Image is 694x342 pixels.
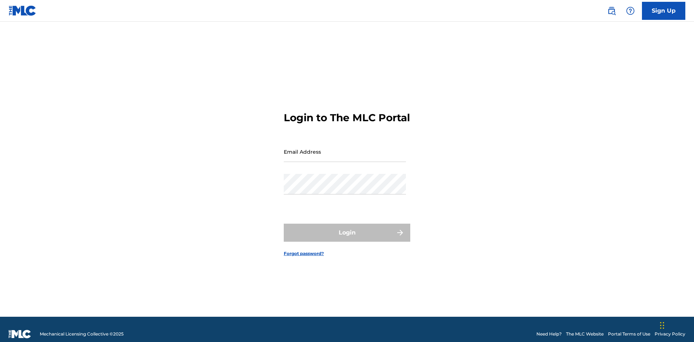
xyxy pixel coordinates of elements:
img: MLC Logo [9,5,37,16]
h3: Login to The MLC Portal [284,111,410,124]
a: The MLC Website [566,331,604,337]
a: Public Search [604,4,619,18]
a: Need Help? [536,331,562,337]
div: Help [623,4,638,18]
iframe: Chat Widget [658,307,694,342]
img: help [626,6,635,15]
div: Drag [660,315,664,336]
a: Privacy Policy [655,331,685,337]
img: logo [9,330,31,338]
img: search [607,6,616,15]
a: Forgot password? [284,250,324,257]
a: Sign Up [642,2,685,20]
span: Mechanical Licensing Collective © 2025 [40,331,124,337]
a: Portal Terms of Use [608,331,650,337]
